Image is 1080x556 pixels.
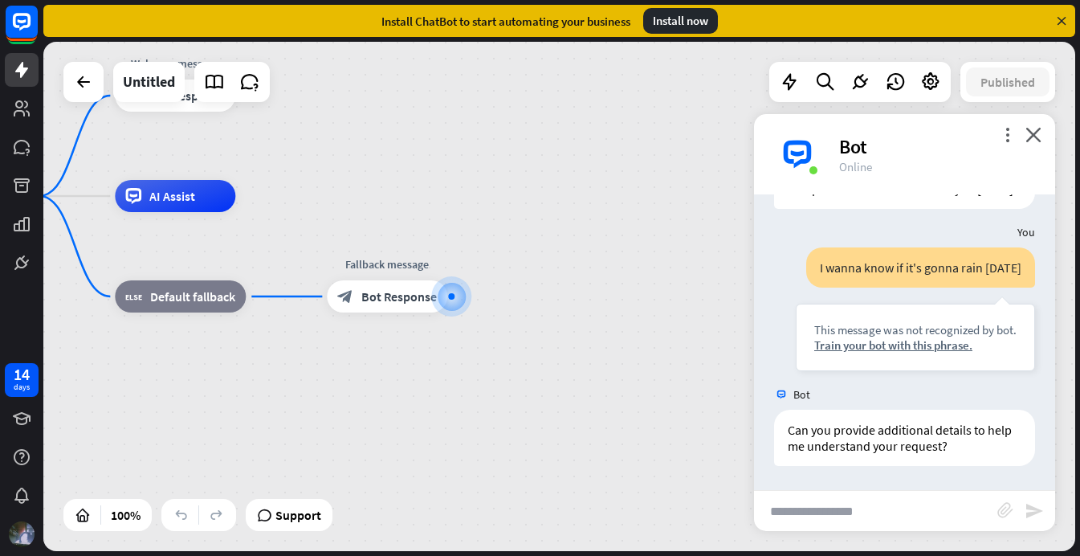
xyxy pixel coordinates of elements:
[1025,127,1041,142] i: close
[643,8,718,34] div: Install now
[14,367,30,382] div: 14
[123,62,175,102] div: Untitled
[1025,501,1044,521] i: send
[337,288,353,305] i: block_bot_response
[793,387,810,402] span: Bot
[381,14,630,29] div: Install ChatBot to start automating your business
[806,247,1035,288] div: I wanna know if it's gonna rain [DATE]
[839,134,1036,159] div: Bot
[814,337,1017,353] div: Train your bot with this phrase.
[103,55,247,72] div: Welcome message
[5,363,39,397] a: 14 days
[997,502,1013,518] i: block_attachment
[275,502,321,528] span: Support
[14,382,30,393] div: days
[814,322,1017,337] div: This message was not recognized by bot.
[125,288,142,305] i: block_fallback
[1017,225,1035,239] span: You
[13,6,61,55] button: Open LiveChat chat widget
[150,288,235,305] span: Default fallback
[839,159,1036,174] div: Online
[315,256,459,272] div: Fallback message
[774,410,1035,466] div: Can you provide additional details to help me understand your request?
[1000,127,1015,142] i: more_vert
[361,288,437,305] span: Bot Response
[149,188,195,204] span: AI Assist
[966,67,1049,96] button: Published
[106,502,145,528] div: 100%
